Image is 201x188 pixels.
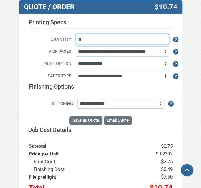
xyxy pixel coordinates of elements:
h3: Job Cost Details [29,127,173,134]
span: $2.75 [161,159,173,164]
th: Finishing Cost [29,165,116,173]
h3: QUOTE / ORDER [24,3,123,11]
label: Print Option [24,61,75,68]
th: Subtotal [29,136,116,150]
span: $0.49 [161,166,173,172]
label: Quantity [24,36,75,43]
span: $2.75 [161,143,173,149]
span: $3.2392 [156,151,173,157]
button: Save as Quote [69,116,102,125]
span: $7.50 [161,174,173,180]
label: Stitching [29,100,76,108]
th: File preflight [29,173,116,181]
th: Price per Unit [29,150,116,158]
label: Paper Type [24,73,75,80]
h3: Printing Specs [29,19,173,29]
button: Email Quote [104,116,132,125]
h3: Finishing Options [29,83,173,93]
span: $10.74 [154,3,177,11]
th: Print Cost [29,158,116,165]
label: # of Pages [24,48,75,55]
